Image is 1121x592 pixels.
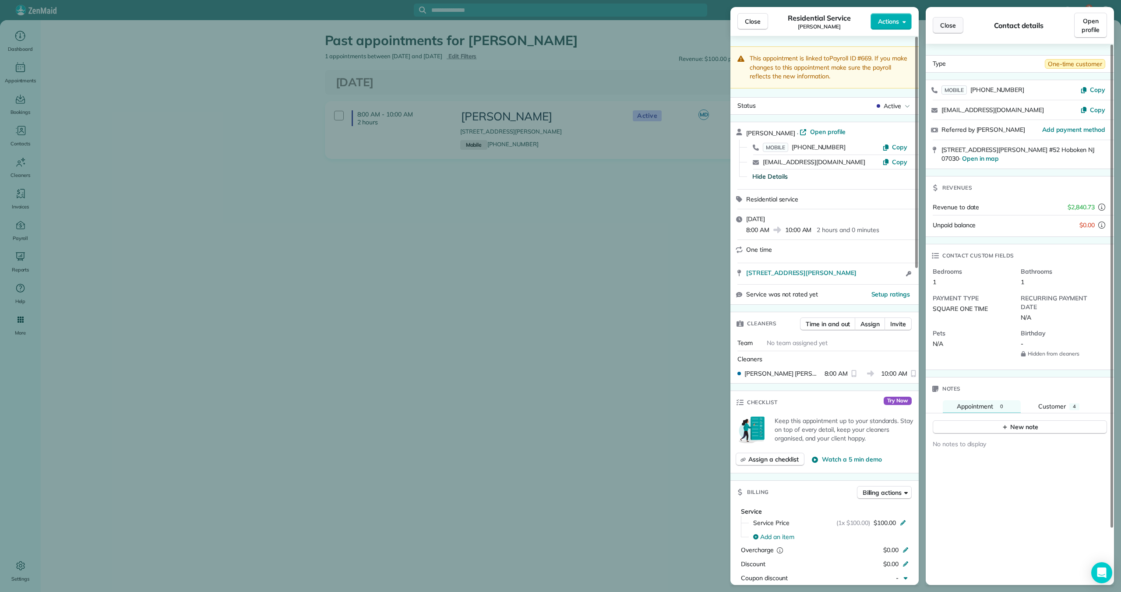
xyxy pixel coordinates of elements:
span: Assign [860,320,880,328]
button: Copy [1080,85,1105,94]
span: 10:00 AM [785,226,812,234]
span: Close [745,17,761,26]
span: Service was not rated yet [746,290,818,299]
span: Add an item [760,532,794,541]
a: Add payment method [1042,125,1105,134]
span: MOBILE [941,85,967,95]
span: [PERSON_NAME] [746,129,795,137]
span: $2,840.73 [1068,203,1095,211]
a: MOBILE[PHONE_NUMBER] [763,143,846,152]
span: Close [940,21,956,30]
button: Service Price(1x $100.00)$100.00 [748,516,912,530]
span: Copy [1090,86,1105,94]
span: 0 [1000,403,1003,409]
button: Setup ratings [871,290,910,299]
span: (1x $100.00) [836,518,871,527]
span: $100.00 [874,518,896,527]
span: Bedrooms [933,267,1014,276]
span: Residential Service [788,13,850,23]
div: Overcharge [741,546,817,554]
button: Time in and out [800,317,856,331]
span: Pets [933,329,1014,338]
span: Status [737,102,756,109]
span: Hidden from cleaners [1021,350,1102,357]
span: This appointment is linked to . If you make changes to this appointment make sure the payroll ref... [750,54,907,80]
span: Try Now [884,397,912,405]
span: [STREET_ADDRESS][PERSON_NAME] #52 Hoboken NJ 07030 · [941,146,1095,163]
span: Invite [890,320,906,328]
button: Open access information [903,268,913,279]
button: New note [933,420,1107,434]
button: Assign a checklist [736,453,804,466]
button: Copy [882,143,907,152]
span: Time in and out [806,320,850,328]
span: 10:00 AM [881,369,908,378]
button: Assign [855,317,885,331]
span: SQUARE ONE TIME [933,305,988,313]
span: No team assigned yet [767,339,828,347]
button: Add an item [748,530,912,544]
p: Keep this appointment up to your standards. Stay on top of every detail, keep your cleaners organ... [775,416,913,443]
span: Service Price [753,518,790,527]
span: N/A [1021,314,1031,321]
span: Customer [1038,402,1066,410]
span: 1 [933,278,936,286]
span: One-time customer [1045,59,1105,69]
a: Open profile [1074,13,1107,38]
div: Open Intercom Messenger [1091,562,1112,583]
a: [STREET_ADDRESS][PERSON_NAME] [746,268,903,277]
span: Bathrooms [1021,267,1102,276]
a: [EMAIL_ADDRESS][DOMAIN_NAME] [763,158,865,166]
span: Referred by [PERSON_NAME] [941,126,1025,134]
span: Actions [878,17,899,26]
span: [PHONE_NUMBER] [970,86,1024,94]
span: Copy [892,158,907,166]
a: Payroll ID #669 [829,54,871,62]
span: Revenues [942,183,972,192]
p: 2 hours and 0 minutes [817,226,879,234]
a: [EMAIL_ADDRESS][DOMAIN_NAME] [941,106,1044,114]
span: $0.00 [883,560,899,568]
div: New note [1001,423,1038,432]
span: [PHONE_NUMBER] [792,143,846,151]
span: Residential service [746,195,798,203]
span: Assign a checklist [748,455,799,464]
span: Type [933,59,946,69]
span: Copy [1090,106,1105,114]
a: Open in map [962,155,999,162]
span: 4 [1073,403,1076,409]
span: $0.00 [1079,221,1095,229]
button: Copy [1080,106,1105,114]
span: 1 [1021,278,1024,286]
span: - [896,574,899,582]
span: Open profile [1082,17,1100,34]
span: Watch a 5 min demo [822,455,881,464]
span: Appointment [957,402,993,410]
span: Cleaners [747,319,776,328]
span: Billing actions [863,488,902,497]
button: Close [933,17,963,34]
span: Cleaners [737,355,762,363]
span: Setup ratings [871,290,910,298]
span: Open profile [810,127,846,136]
span: Copy [892,143,907,151]
span: MOBILE [763,143,788,152]
button: Close [737,13,768,30]
span: Team [737,339,753,347]
span: [STREET_ADDRESS][PERSON_NAME] [746,268,857,277]
span: Service [741,507,762,515]
span: N/A [933,340,943,348]
span: [DATE] [746,215,765,223]
span: No notes to display [933,440,986,448]
span: 8:00 AM [825,369,848,378]
a: Open profile [800,127,846,136]
span: [PERSON_NAME] [PERSON_NAME] [744,369,821,378]
span: Unpaid balance [933,221,976,229]
span: Birthday [1021,329,1102,338]
span: Contact custom fields [942,251,1014,260]
span: One time [746,246,772,254]
span: [PERSON_NAME] [798,23,841,30]
button: Hide Details [752,172,788,181]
